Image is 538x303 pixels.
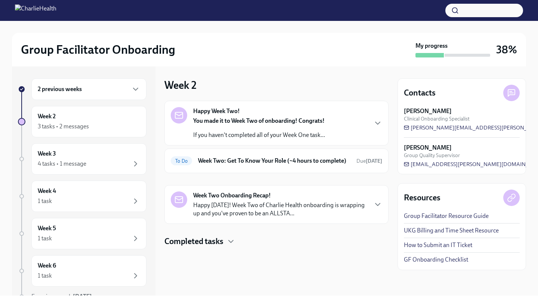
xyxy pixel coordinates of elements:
strong: [PERSON_NAME] [404,144,452,152]
span: September 8th, 2025 10:00 [356,157,382,165]
div: 3 tasks • 2 messages [38,122,89,131]
h6: Week 3 [38,150,56,158]
a: Week 41 task [18,181,146,212]
a: How to Submit an IT Ticket [404,241,472,249]
h3: Week 2 [164,78,197,92]
h4: Completed tasks [164,236,223,247]
a: To DoWeek Two: Get To Know Your Role (~4 hours to complete)Due[DATE] [171,155,382,167]
span: Experience ends [31,293,92,300]
h6: Week 6 [38,262,56,270]
span: Due [356,158,382,164]
span: Clinical Onboarding Specialist [404,115,470,122]
p: Happy [DATE]! Week Two of Charlie Health onboarding is wrapping up and you've proven to be an ALL... [193,201,367,218]
h2: Group Facilitator Onboarding [21,42,175,57]
strong: Happy Week Two! [193,107,240,115]
img: CharlieHealth [15,4,56,16]
strong: [DATE] [73,293,92,300]
h6: Week 5 [38,224,56,232]
strong: [DATE] [366,158,382,164]
h4: Resources [404,192,440,203]
h4: Contacts [404,87,436,99]
a: UKG Billing and Time Sheet Resource [404,227,499,235]
a: Week 34 tasks • 1 message [18,143,146,175]
strong: Week Two Onboarding Recap! [193,191,271,200]
span: To Do [171,158,192,164]
p: If you haven't completed all of your Week One task... [193,131,325,139]
h6: 2 previous weeks [38,85,82,93]
div: 2 previous weeks [31,78,146,100]
h3: 38% [496,43,517,56]
span: Group Quality Supervisor [404,152,460,159]
a: Week 61 task [18,255,146,287]
div: 1 task [38,272,52,280]
h6: Week 4 [38,187,56,195]
strong: My progress [415,42,448,50]
div: 1 task [38,234,52,243]
h6: Week Two: Get To Know Your Role (~4 hours to complete) [198,157,350,165]
h6: Week 2 [38,112,56,121]
a: Week 23 tasks • 2 messages [18,106,146,137]
a: Week 51 task [18,218,146,249]
div: Completed tasks [164,236,389,247]
strong: You made it to Week Two of onboarding! Congrats! [193,117,325,124]
strong: [PERSON_NAME] [404,107,452,115]
a: GF Onboarding Checklist [404,256,468,264]
a: Group Facilitator Resource Guide [404,212,489,220]
div: 1 task [38,197,52,205]
div: 4 tasks • 1 message [38,160,86,168]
